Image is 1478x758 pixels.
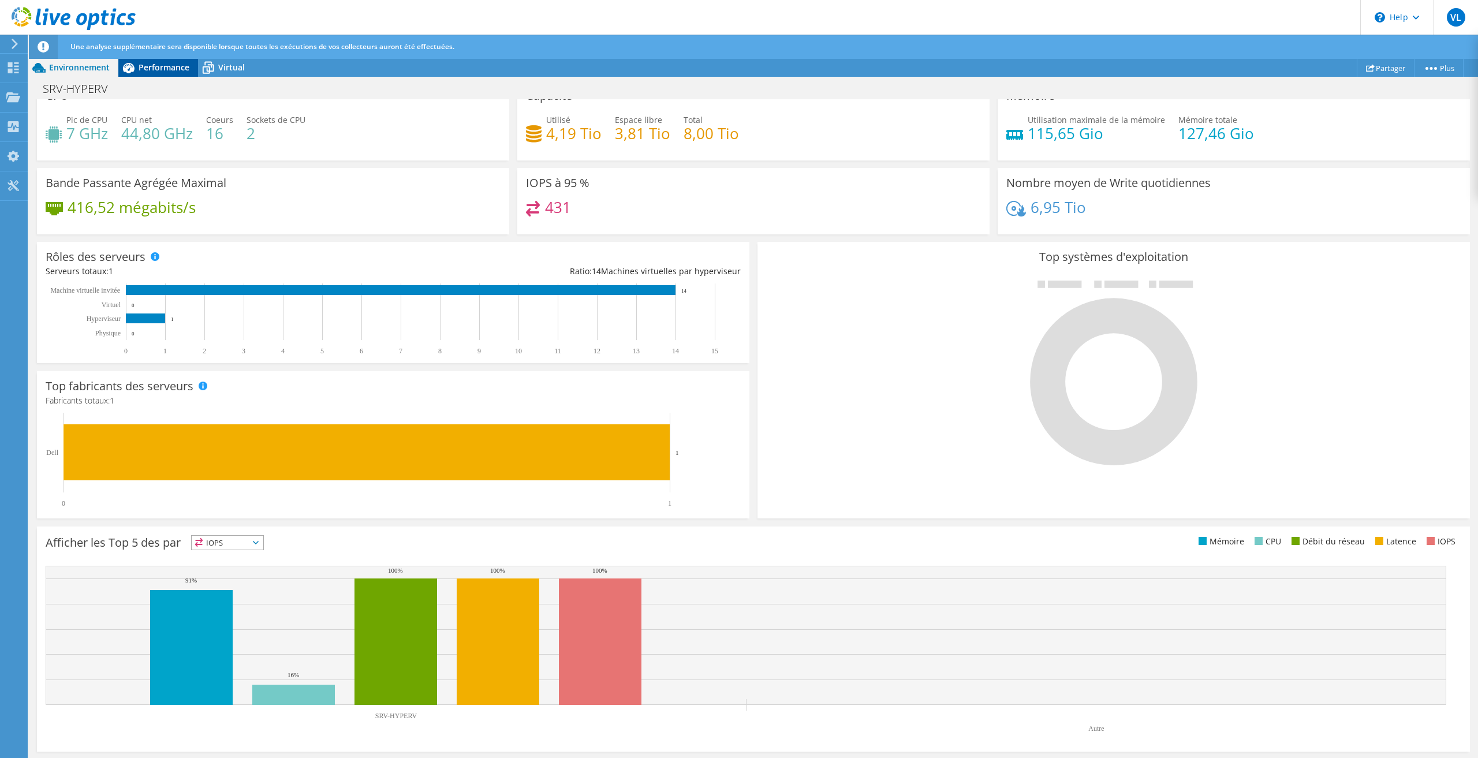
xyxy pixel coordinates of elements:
[615,114,662,125] span: Espace libre
[1424,535,1455,548] li: IOPS
[1028,127,1165,140] h4: 115,65 Gio
[247,114,305,125] span: Sockets de CPU
[49,62,110,73] span: Environnement
[1006,177,1211,189] h3: Nombre moyen de Write quotidiennes
[288,671,299,678] text: 16%
[1372,535,1416,548] li: Latence
[185,577,197,584] text: 91%
[477,347,481,355] text: 9
[1178,127,1254,140] h4: 127,46 Gio
[1031,201,1086,214] h4: 6,95 Tio
[546,114,570,125] span: Utilisé
[50,286,120,294] tspan: Machine virtuelle invitée
[1252,535,1281,548] li: CPU
[192,536,263,550] span: IOPS
[711,347,718,355] text: 15
[38,83,126,95] h1: SRV-HYPERV
[206,114,233,125] span: Coeurs
[594,347,600,355] text: 12
[1196,535,1244,548] li: Mémoire
[46,251,145,263] h3: Rôles des serveurs
[320,347,324,355] text: 5
[1414,59,1464,77] a: Plus
[526,89,572,102] h3: Capacité
[545,201,571,214] h4: 431
[633,347,640,355] text: 13
[684,127,739,140] h4: 8,00 Tio
[1028,114,1165,125] span: Utilisation maximale de la mémoire
[592,266,601,277] span: 14
[206,127,233,140] h4: 16
[102,301,121,309] text: Virtuel
[242,347,245,355] text: 3
[1357,59,1414,77] a: Partager
[592,567,607,574] text: 100%
[393,265,741,278] div: Ratio: Machines virtuelles par hyperviseur
[163,347,167,355] text: 1
[132,303,135,308] text: 0
[46,449,58,457] text: Dell
[375,712,417,720] text: SRV-HYPERV
[615,127,670,140] h4: 3,81 Tio
[1447,8,1465,27] span: VL
[675,449,679,456] text: 1
[87,315,121,323] text: Hyperviseur
[139,62,189,73] span: Performance
[399,347,402,355] text: 7
[1088,725,1104,733] text: Autre
[438,347,442,355] text: 8
[66,114,107,125] span: Pic de CPU
[121,114,152,125] span: CPU net
[1006,89,1055,102] h3: Mémoire
[672,347,679,355] text: 14
[281,347,285,355] text: 4
[766,251,1461,263] h3: Top systèmes d'exploitation
[360,347,363,355] text: 6
[218,62,245,73] span: Virtual
[46,380,193,393] h3: Top fabricants des serveurs
[171,316,174,322] text: 1
[1375,12,1385,23] svg: \n
[66,127,108,140] h4: 7 GHz
[526,177,589,189] h3: IOPS à 95 %
[388,567,403,574] text: 100%
[46,265,393,278] div: Serveurs totaux:
[121,127,193,140] h4: 44,80 GHz
[203,347,206,355] text: 2
[124,347,128,355] text: 0
[95,329,121,337] text: Physique
[247,127,305,140] h4: 2
[515,347,522,355] text: 10
[68,201,196,214] h4: 416,52 mégabits/s
[684,114,703,125] span: Total
[110,395,114,406] span: 1
[554,347,561,355] text: 11
[681,288,687,294] text: 14
[132,331,135,337] text: 0
[46,177,226,189] h3: Bande Passante Agrégée Maximal
[1289,535,1365,548] li: Débit du réseau
[62,499,65,507] text: 0
[668,499,671,507] text: 1
[490,567,505,574] text: 100%
[46,394,741,407] h4: Fabricants totaux:
[46,89,69,102] h3: CPU
[70,42,454,51] span: Une analyse supplémentaire sera disponible lorsque toutes les exécutions de vos collecteurs auron...
[109,266,113,277] span: 1
[546,127,602,140] h4: 4,19 Tio
[1178,114,1237,125] span: Mémoire totale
